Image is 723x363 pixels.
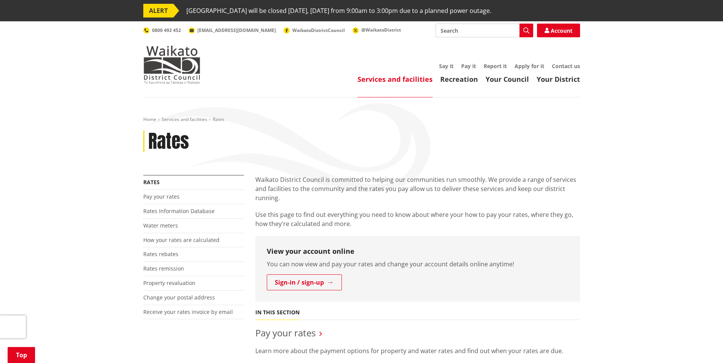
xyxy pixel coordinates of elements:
input: Search input [436,24,533,37]
a: Pay your rates [143,193,180,200]
a: @WaikatoDistrict [353,27,401,33]
span: ALERT [143,4,173,18]
a: Apply for it [515,62,544,70]
a: Report it [484,62,507,70]
img: Waikato District Council - Te Kaunihera aa Takiwaa o Waikato [143,46,200,84]
p: You can now view and pay your rates and change your account details online anytime! [267,260,569,269]
a: Change your postal address [143,294,215,301]
span: 0800 492 452 [152,27,181,33]
a: Your Council [486,75,529,84]
a: Water meters [143,222,178,229]
a: Sign-in / sign-up [267,274,342,290]
a: Home [143,116,156,123]
a: Account [537,24,580,37]
a: 0800 492 452 [143,27,181,33]
a: Services and facilities [357,75,433,84]
a: Rates [143,178,160,186]
a: Property revaluation [143,279,196,287]
span: [GEOGRAPHIC_DATA] will be closed [DATE], [DATE] from 9:00am to 3:00pm due to a planned power outage. [186,4,491,18]
a: Recreation [440,75,478,84]
span: @WaikatoDistrict [361,27,401,33]
a: Contact us [552,62,580,70]
a: Services and facilities [162,116,207,123]
a: Rates Information Database [143,207,215,215]
p: Waikato District Council is committed to helping our communities run smoothly. We provide a range... [255,175,580,202]
span: [EMAIL_ADDRESS][DOMAIN_NAME] [197,27,276,33]
a: Say it [439,62,454,70]
a: Rates rebates [143,250,178,258]
a: [EMAIL_ADDRESS][DOMAIN_NAME] [189,27,276,33]
span: WaikatoDistrictCouncil [292,27,345,33]
nav: breadcrumb [143,116,580,123]
a: Your District [537,75,580,84]
a: Receive your rates invoice by email [143,308,233,315]
p: Use this page to find out everything you need to know about where your how to pay your rates, whe... [255,210,580,228]
h3: View your account online [267,247,569,256]
a: Rates remission [143,265,184,272]
h1: Rates [148,131,189,153]
a: Pay your rates [255,326,316,339]
p: Learn more about the payment options for property and water rates and find out when your rates ar... [255,346,580,355]
a: Top [8,347,35,363]
a: How your rates are calculated [143,236,220,244]
span: Rates [213,116,224,123]
a: WaikatoDistrictCouncil [284,27,345,33]
a: Pay it [461,62,476,70]
h5: In this section [255,309,300,316]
